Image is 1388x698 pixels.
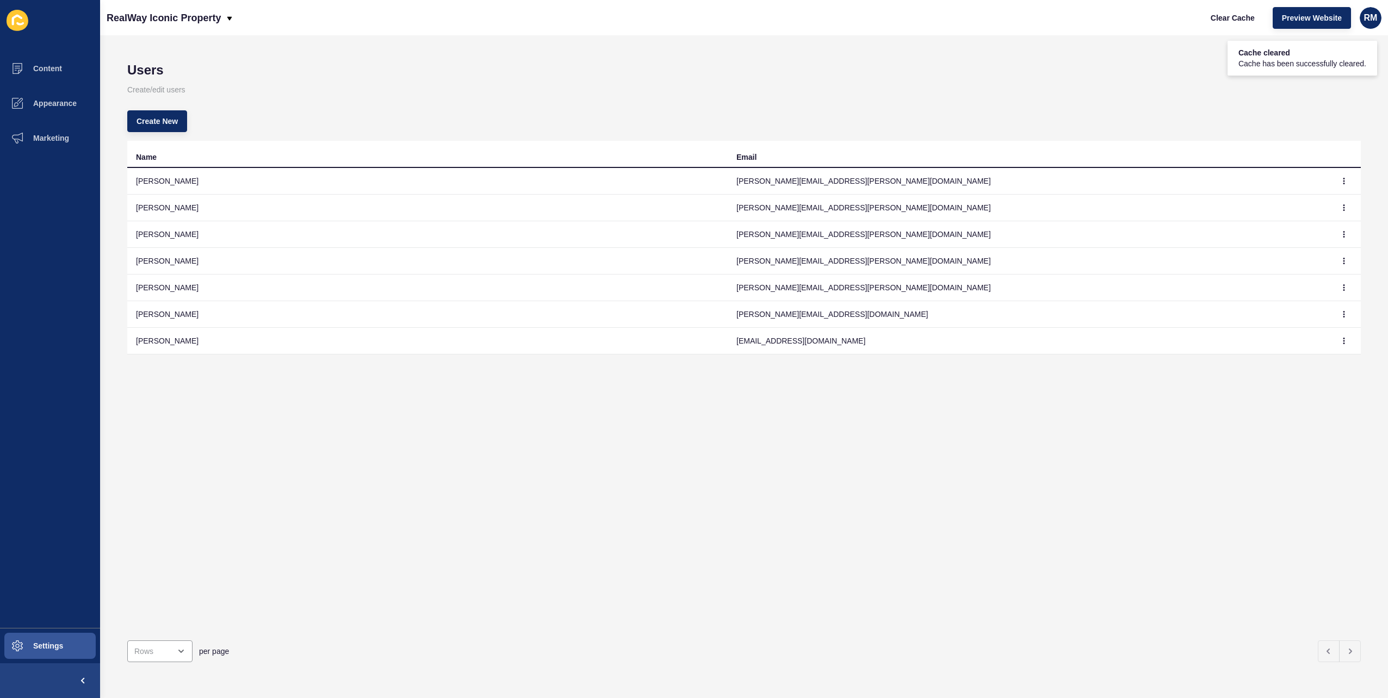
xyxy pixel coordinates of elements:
[127,78,1361,102] p: Create/edit users
[127,168,728,195] td: [PERSON_NAME]
[728,275,1328,301] td: [PERSON_NAME][EMAIL_ADDRESS][PERSON_NAME][DOMAIN_NAME]
[127,301,728,328] td: [PERSON_NAME]
[127,328,728,354] td: [PERSON_NAME]
[728,168,1328,195] td: [PERSON_NAME][EMAIL_ADDRESS][PERSON_NAME][DOMAIN_NAME]
[127,195,728,221] td: [PERSON_NAME]
[1273,7,1351,29] button: Preview Website
[137,116,178,127] span: Create New
[127,640,193,662] div: open menu
[127,110,187,132] button: Create New
[728,221,1328,248] td: [PERSON_NAME][EMAIL_ADDRESS][PERSON_NAME][DOMAIN_NAME]
[107,4,221,32] p: RealWay Iconic Property
[728,248,1328,275] td: [PERSON_NAME][EMAIL_ADDRESS][PERSON_NAME][DOMAIN_NAME]
[136,152,157,163] div: Name
[1201,7,1264,29] button: Clear Cache
[1364,13,1378,23] span: RM
[127,275,728,301] td: [PERSON_NAME]
[127,63,1361,78] h1: Users
[199,646,229,657] span: per page
[728,195,1328,221] td: [PERSON_NAME][EMAIL_ADDRESS][PERSON_NAME][DOMAIN_NAME]
[127,248,728,275] td: [PERSON_NAME]
[1282,13,1342,23] span: Preview Website
[1238,58,1366,69] span: Cache has been successfully cleared.
[728,301,1328,328] td: [PERSON_NAME][EMAIL_ADDRESS][DOMAIN_NAME]
[127,221,728,248] td: [PERSON_NAME]
[728,328,1328,354] td: [EMAIL_ADDRESS][DOMAIN_NAME]
[736,152,757,163] div: Email
[1211,13,1255,23] span: Clear Cache
[1238,47,1366,58] span: Cache cleared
